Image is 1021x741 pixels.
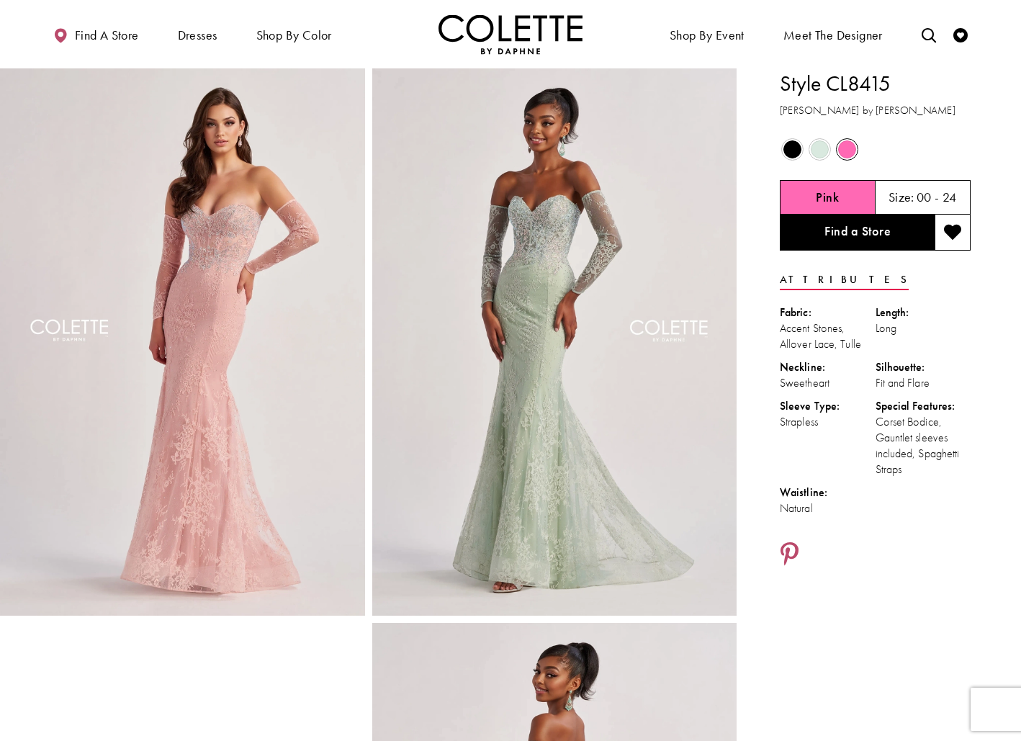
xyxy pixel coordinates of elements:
div: Waistline: [780,485,876,500]
div: Strapless [780,414,876,430]
h3: [PERSON_NAME] by [PERSON_NAME] [780,102,971,119]
span: Meet the designer [783,28,883,42]
div: Length: [876,305,971,320]
a: Attributes [780,269,909,290]
a: Check Wishlist [950,14,971,54]
img: Style CL8415 Colette by Daphne #0 default Light Sage frontface vertical picture [372,68,737,616]
div: Black [780,137,805,162]
div: Long [876,320,971,336]
span: Find a store [75,28,139,42]
h5: Chosen color [816,190,839,205]
a: Find a Store [780,215,935,251]
span: Shop By Event [670,28,745,42]
a: Meet the designer [780,14,886,54]
div: Silhouette: [876,359,971,375]
div: Sweetheart [780,375,876,391]
div: Neckline: [780,359,876,375]
span: Shop By Event [666,14,748,54]
div: Natural [780,500,876,516]
a: Visit Home Page [438,14,583,54]
div: Fit and Flare [876,375,971,391]
a: Find a store [50,14,142,54]
a: Share using Pinterest - Opens in new tab [780,542,799,569]
img: Colette by Daphne [438,14,583,54]
button: Add to wishlist [935,215,971,251]
div: Sleeve Type: [780,398,876,414]
div: Pink [835,137,860,162]
span: Dresses [178,28,217,42]
a: Full size Style CL8415 Colette by Daphne #0 default Light Sage frontface vertical picture [372,68,737,616]
span: Shop by color [256,28,332,42]
span: Dresses [174,14,221,54]
span: Shop by color [253,14,336,54]
h5: 00 - 24 [917,190,957,205]
div: Product color controls state depends on size chosen [780,136,971,163]
span: Size: [889,189,914,205]
div: Fabric: [780,305,876,320]
a: Toggle search [918,14,940,54]
div: Special Features: [876,398,971,414]
h1: Style CL8415 [780,68,971,99]
div: Light Sage [807,137,832,162]
div: Accent Stones, Allover Lace, Tulle [780,320,876,352]
div: Corset Bodice, Gauntlet sleeves included, Spaghetti Straps [876,414,971,477]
